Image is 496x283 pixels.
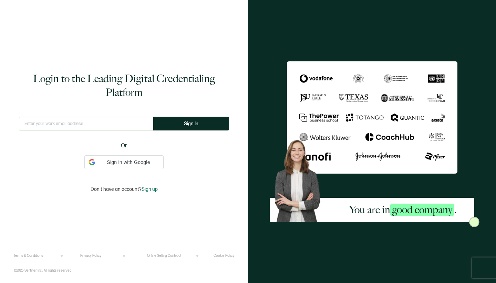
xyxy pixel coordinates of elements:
[469,217,479,227] img: Sertifier Login
[121,141,127,150] span: Or
[19,117,153,130] input: Enter your work email address
[14,269,72,273] p: ©2025 Sertifier Inc.. All rights reserved.
[270,136,331,222] img: Sertifier Login - You are in <span class="strong-h">good company</span>. Hero
[287,61,457,174] img: Sertifier Login - You are in <span class="strong-h">good company</span>.
[349,203,456,217] h2: You are in .
[390,204,454,216] span: good company
[214,254,234,258] a: Cookie Policy
[19,72,229,99] h1: Login to the Leading Digital Credentialing Platform
[147,254,181,258] a: Online Selling Contract
[80,254,101,258] a: Privacy Policy
[153,117,229,130] button: Sign In
[98,159,159,166] span: Sign in with Google
[84,155,164,169] div: Sign in with Google
[91,186,158,192] p: Don't have an account?
[14,254,43,258] a: Terms & Conditions
[142,186,158,192] span: Sign up
[184,121,198,126] span: Sign In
